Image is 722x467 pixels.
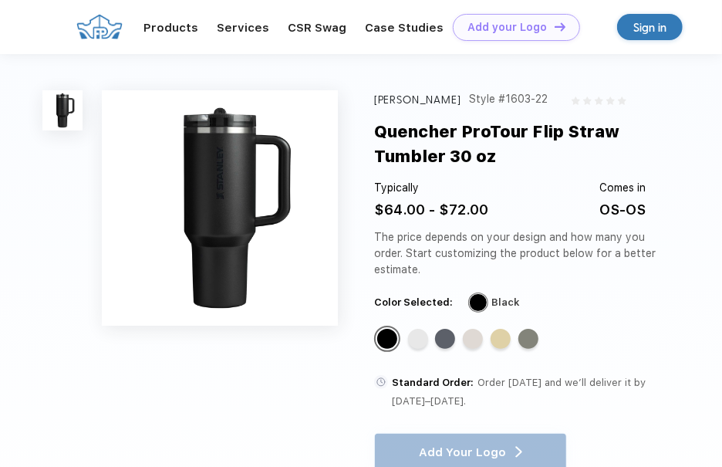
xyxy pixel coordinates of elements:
[491,295,520,310] div: Black
[599,180,670,196] div: Comes in
[374,90,461,109] div: [PERSON_NAME]
[595,96,603,105] img: gray_star.svg
[435,329,455,349] div: Twilight
[572,96,580,105] img: gray_star.svg
[617,14,683,40] a: Sign in
[102,90,338,327] img: func=resize&h=640
[374,180,488,196] div: Typically
[374,199,488,220] div: $64.00 - $72.00
[555,22,565,31] img: DT
[467,21,547,34] div: Add your Logo
[606,96,615,105] img: gray_star.svg
[463,329,483,349] div: Rose Quartz
[76,14,123,39] img: FP-CROWN.png
[377,329,397,349] div: Black
[392,377,474,388] span: Standard Order:
[491,329,511,349] div: Cream
[583,96,592,105] img: gray_star.svg
[374,375,388,389] img: standard order
[408,329,428,349] div: Frost
[143,21,198,35] a: Products
[599,199,646,220] div: OS-OS
[374,229,670,278] div: The price depends on your design and how many you order. Start customizing the product below for ...
[42,90,83,130] img: func=resize&h=100
[633,19,666,36] div: Sign in
[374,120,670,170] div: Quencher ProTour Flip Straw Tumbler 30 oz
[469,90,548,109] div: Style #1603-22
[518,329,538,349] div: Sage Gray
[618,96,626,105] img: gray_star.svg
[392,377,646,407] span: Order [DATE] and we’ll deliver it by [DATE]–[DATE].
[374,295,453,310] div: Color Selected:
